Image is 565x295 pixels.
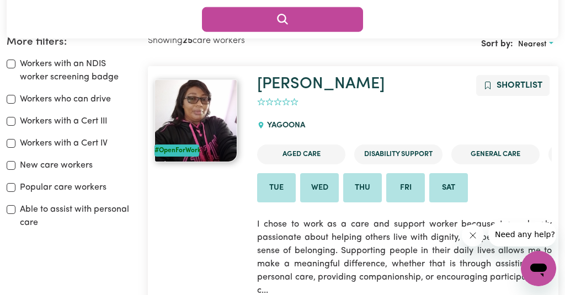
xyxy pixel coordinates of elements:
li: Available on Fri [386,173,425,203]
div: #OpenForWork [154,144,199,157]
div: add rating by typing an integer from 0 to 5 or pressing arrow keys [257,96,299,109]
li: Aged Care [257,144,345,164]
li: Available on Tue [257,173,296,203]
button: Search [202,7,364,31]
span: Sort by: [481,40,513,49]
li: General Care [451,144,540,164]
label: Workers with an NDIS worker screening badge [20,57,135,84]
label: Workers with a Cert III [20,115,107,128]
button: Sort search results [513,36,558,53]
label: New care workers [20,159,93,172]
label: Popular care workers [20,181,106,194]
button: Add to shortlist [476,75,550,96]
li: Disability Support [354,144,443,164]
li: Available on Wed [300,173,339,203]
span: Nearest [518,40,547,49]
iframe: Button to launch messaging window [521,251,556,286]
span: Shortlist [497,81,542,90]
label: Workers who can drive [20,93,111,106]
label: Able to assist with personal care [20,203,135,229]
li: Available on Thu [343,173,382,203]
iframe: Close message [462,224,484,246]
label: Workers with a Cert IV [20,137,108,150]
b: 25 [183,36,193,45]
div: YAGOONA [257,111,312,141]
li: Available on Sat [429,173,468,203]
h2: Showing care workers [148,36,353,46]
img: View Margaret's profile [154,79,237,162]
iframe: Message from company [488,222,556,246]
h2: More filters: [7,36,135,49]
a: [PERSON_NAME] [257,76,385,92]
a: Margaret#OpenForWork [154,79,244,162]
